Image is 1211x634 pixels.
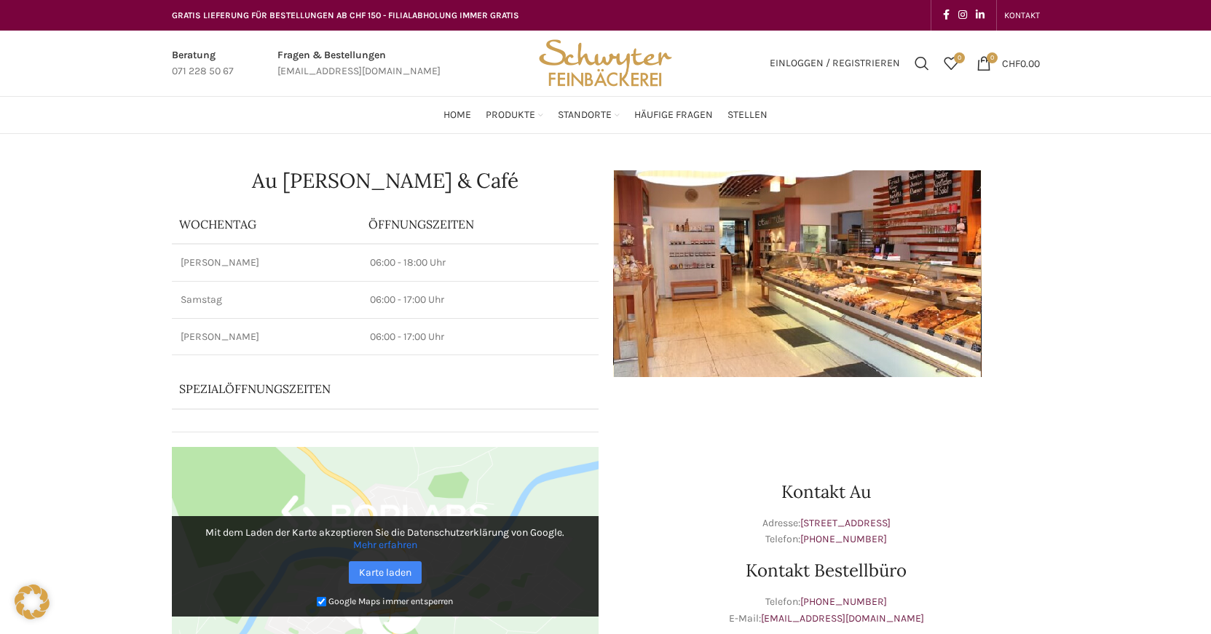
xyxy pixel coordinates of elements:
[370,293,590,307] p: 06:00 - 17:00 Uhr
[634,108,713,122] span: Häufige Fragen
[969,49,1047,78] a: 0 CHF0.00
[936,49,966,78] a: 0
[997,1,1047,30] div: Secondary navigation
[165,100,1047,130] div: Main navigation
[486,100,543,130] a: Produkte
[800,533,887,545] a: [PHONE_NUMBER]
[172,10,519,20] span: GRATIS LIEFERUNG FÜR BESTELLUNGEN AB CHF 150 - FILIALABHOLUNG IMMER GRATIS
[1002,57,1040,69] bdi: 0.00
[172,170,599,191] h1: Au [PERSON_NAME] & Café
[907,49,936,78] a: Suchen
[1004,1,1040,30] a: KONTAKT
[762,49,907,78] a: Einloggen / Registrieren
[558,100,620,130] a: Standorte
[443,100,471,130] a: Home
[727,108,768,122] span: Stellen
[181,255,352,270] p: [PERSON_NAME]
[1004,10,1040,20] span: KONTAKT
[317,597,326,606] input: Google Maps immer entsperren
[954,52,965,63] span: 0
[443,108,471,122] span: Home
[558,108,612,122] span: Standorte
[370,330,590,344] p: 06:00 - 17:00 Uhr
[800,517,891,529] a: [STREET_ADDRESS]
[179,216,354,232] p: Wochentag
[370,255,590,270] p: 06:00 - 18:00 Uhr
[800,595,887,608] a: [PHONE_NUMBER]
[954,5,971,25] a: Instagram social link
[534,56,676,68] a: Site logo
[987,52,998,63] span: 0
[182,526,588,551] p: Mit dem Laden der Karte akzeptieren Sie die Datenschutzerklärung von Google.
[353,539,417,551] a: Mehr erfahren
[613,515,1040,548] p: Adresse: Telefon:
[939,5,954,25] a: Facebook social link
[613,562,1040,579] h2: Kontakt Bestellbüro
[172,47,234,80] a: Infobox link
[770,58,900,68] span: Einloggen / Registrieren
[181,330,352,344] p: [PERSON_NAME]
[486,108,535,122] span: Produkte
[534,31,676,96] img: Bäckerei Schwyter
[761,612,924,625] a: [EMAIL_ADDRESS][DOMAIN_NAME]
[179,381,551,397] p: Spezialöffnungszeiten
[1002,57,1020,69] span: CHF
[936,49,966,78] div: Meine Wunschliste
[613,483,1040,501] h2: Kontakt Au
[634,100,713,130] a: Häufige Fragen
[368,216,591,232] p: ÖFFNUNGSZEITEN
[971,5,989,25] a: Linkedin social link
[328,596,453,606] small: Google Maps immer entsperren
[181,293,352,307] p: Samstag
[613,594,1040,627] p: Telefon: E-Mail:
[277,47,441,80] a: Infobox link
[727,100,768,130] a: Stellen
[349,561,422,584] a: Karte laden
